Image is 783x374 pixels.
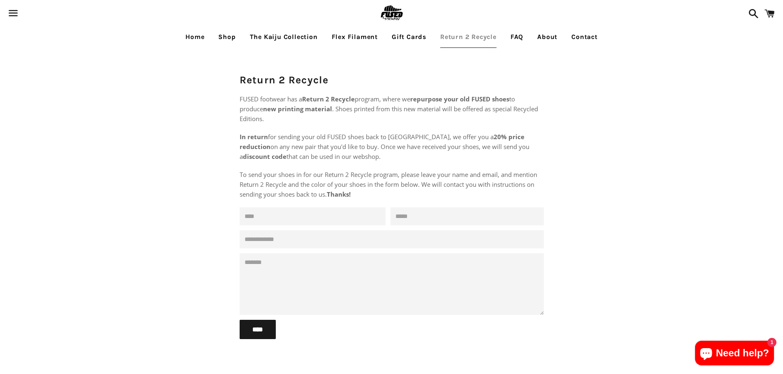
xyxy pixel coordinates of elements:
h1: Return 2 Recycle [240,73,544,87]
a: Gift Cards [386,27,432,47]
span: for sending your old FUSED shoes back to [GEOGRAPHIC_DATA], we offer you a on any new pair that y... [240,133,529,161]
a: About [531,27,564,47]
strong: 20% price reduction [240,133,524,151]
a: Return 2 Recycle [434,27,503,47]
a: Home [179,27,210,47]
strong: Return 2 Recycle [302,95,355,103]
inbox-online-store-chat: Shopify online store chat [693,341,776,367]
strong: In return [240,133,268,141]
strong: new printing material [263,105,332,113]
a: Shop [212,27,242,47]
strong: Thanks! [327,190,351,198]
strong: repurpose your old FUSED shoes [410,95,509,103]
span: FUSED footwear has a program, where we to produce . Shoes printed from this new material will be ... [240,95,538,123]
strong: discount code [243,152,286,161]
a: FAQ [504,27,529,47]
span: To send your shoes in for our Return 2 Recycle program, please leave your name and email, and men... [240,170,537,198]
a: Contact [565,27,604,47]
a: The Kaiju Collection [244,27,324,47]
a: Flex Filament [326,27,384,47]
